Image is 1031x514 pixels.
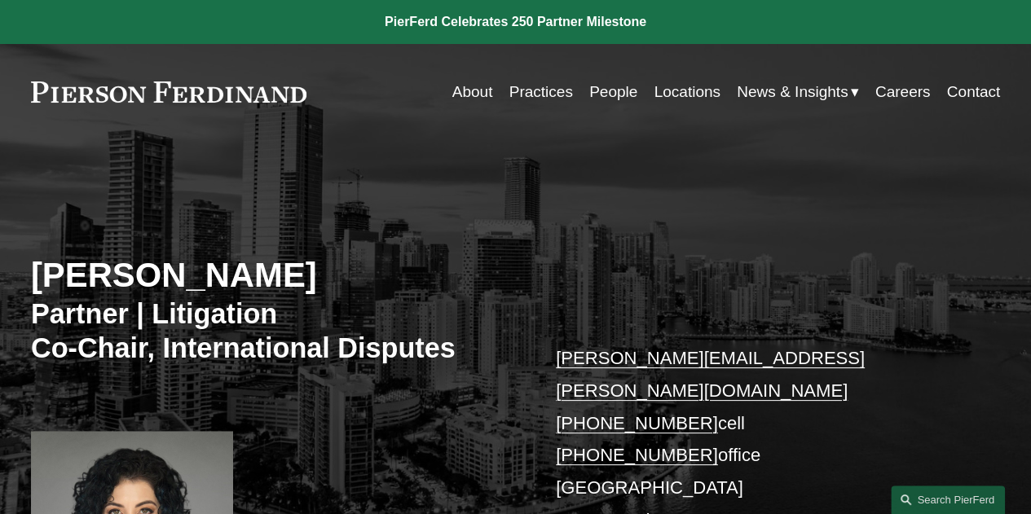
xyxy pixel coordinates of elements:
a: About [452,77,493,108]
h2: [PERSON_NAME] [31,255,516,297]
a: folder dropdown [737,77,858,108]
a: Careers [875,77,931,108]
a: People [589,77,637,108]
h3: Partner | Litigation Co-Chair, International Disputes [31,297,516,366]
a: [PHONE_NUMBER] [556,413,718,433]
a: [PHONE_NUMBER] [556,445,718,465]
span: News & Insights [737,78,848,106]
a: Practices [509,77,573,108]
a: Search this site [891,485,1005,514]
a: Locations [654,77,720,108]
a: [PERSON_NAME][EMAIL_ADDRESS][PERSON_NAME][DOMAIN_NAME] [556,348,865,401]
a: Contact [947,77,1001,108]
